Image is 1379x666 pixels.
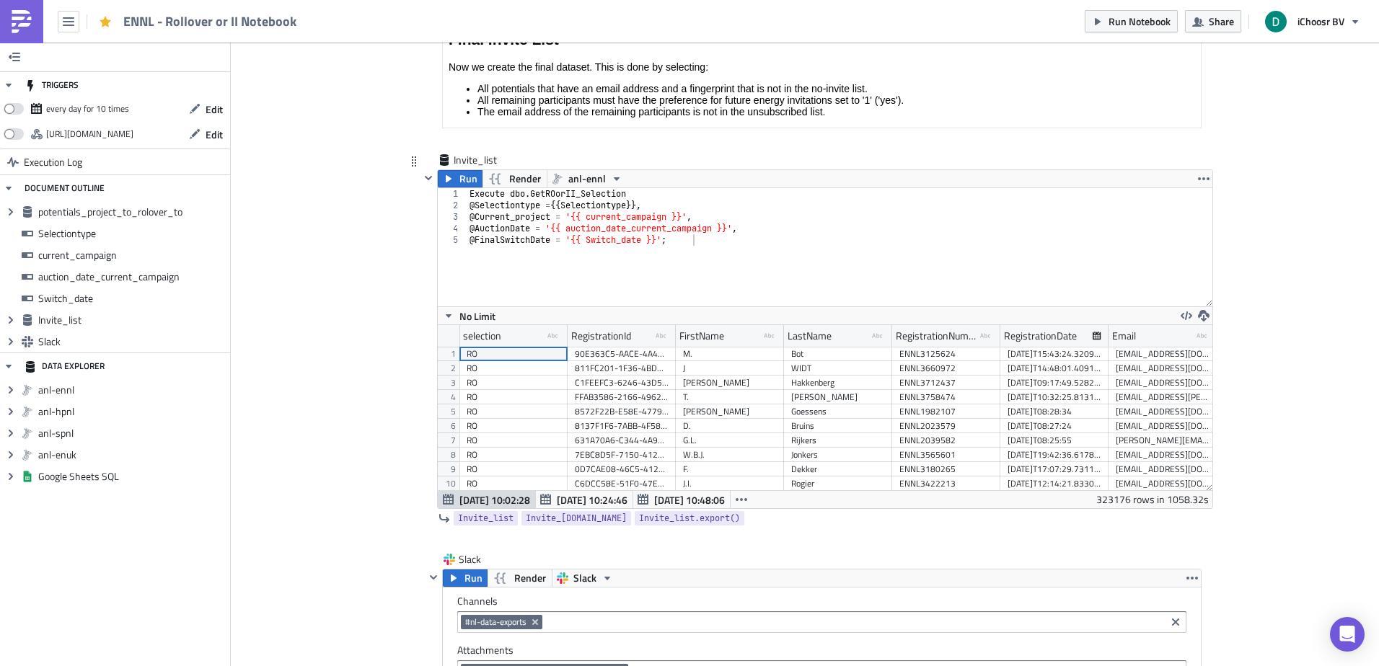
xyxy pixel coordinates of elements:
span: Execution Log [24,149,82,175]
div: 5 [438,234,467,246]
div: RO [467,404,560,419]
p: Update query results by pressing the blue play button. Double check all results, sometimes you wi... [6,69,752,81]
span: anl-spnl [38,427,226,440]
div: [EMAIL_ADDRESS][DOMAIN_NAME] [1116,361,1210,376]
body: Rich Text Area. Press ALT-0 for help. [6,12,752,65]
div: [EMAIL_ADDRESS][DOMAIN_NAME] [1116,347,1210,361]
div: RO [467,476,560,491]
span: Selectiontype [38,227,226,240]
div: WIDT [791,361,885,376]
span: [DATE] 10:02:28 [459,492,530,507]
span: Render [509,170,541,187]
span: Edit [206,102,223,117]
div: [DATE]T08:28:34 [1008,404,1101,419]
body: Rich Text Area. Press ALT-0 for help. [6,6,752,49]
div: [EMAIL_ADDRESS][DOMAIN_NAME] [1116,404,1210,419]
strong: Selection Type: [6,6,79,17]
button: Remove Tag [529,615,542,629]
div: RegistrationDate [1004,325,1077,347]
div: 323176 rows in 1058.32s [1096,491,1209,508]
p: If you have any questions, please contact us through Slack (#p-domain-data). [6,117,722,128]
p: This notebook is meant to produce a list of registration id's to use in a rollover or II email. [6,6,752,17]
div: ENNL3422213 [899,476,993,491]
button: Edit [182,98,230,120]
button: [DATE] 10:24:46 [535,491,633,508]
div: 0D7CAE08-46C5-412D-9334-CE9BA364D9DE [575,462,669,476]
div: RO [467,390,560,404]
span: [DATE] 10:24:46 [557,492,627,507]
a: Invite_list [454,511,518,525]
div: RO [467,419,560,433]
div: F. [683,462,777,476]
label: Attachments [457,644,1186,657]
button: Slack [552,569,618,587]
body: Rich Text Area. Press ALT-0 for help. [6,10,752,79]
div: DOCUMENT OUTLINE [25,175,105,201]
p: Participants can be invited for the following project: {{ current_campaign }} [6,85,722,97]
div: Jonkers [791,448,885,462]
p: [DATE] [6,37,752,49]
label: Channels [457,595,1186,608]
p: The results of the criteria we will return get all potentials for the invitation. With the next s... [6,43,752,66]
span: anl-enuk [38,448,226,461]
div: ENNL2023579 [899,419,993,433]
div: ENNL3180265 [899,462,993,476]
span: No Limit [459,308,495,324]
div: RegistrationId [571,325,631,347]
div: J [683,361,777,376]
button: Edit [182,123,230,146]
div: [PERSON_NAME][EMAIL_ADDRESS][DOMAIN_NAME] [1116,433,1210,448]
span: Invite_[DOMAIN_NAME] [526,511,627,525]
li: The Status is not equal to 'Cancelled' [35,33,752,45]
div: Email [1112,325,1136,347]
div: ENNL3758474 [899,390,993,404]
button: Render [487,569,552,587]
p: Below you can find the possible Projects to which you want to rollover [6,6,752,17]
span: Invite_list.export() [639,511,740,525]
span: Invite_list [38,314,226,327]
div: Bruins [791,419,885,433]
div: Hakkenberg [791,376,885,390]
button: iChoosr BV [1256,6,1368,37]
button: Share [1185,10,1241,32]
span: Slack [459,552,516,567]
div: ENNL3125624 [899,347,993,361]
button: anl-ennl [547,170,627,187]
button: [DATE] 10:02:28 [438,491,536,508]
span: iChoosr BV [1298,14,1344,29]
div: [DATE]T08:25:55 [1008,433,1101,448]
div: DATA EXPLORER [25,353,105,379]
div: 8572F22B-E58E-4779-9AAB-7555C9391688 [575,404,669,419]
img: Avatar [1264,9,1288,34]
div: 631A70A6-C344-4A94-97CA-9CAB33B44A61 [575,433,669,448]
img: PushMetrics [10,10,33,33]
div: ENNL3660972 [899,361,993,376]
span: Run [459,170,477,187]
div: [EMAIL_ADDRESS][DOMAIN_NAME] [1116,419,1210,433]
div: M. [683,347,777,361]
div: TRIGGERS [25,72,79,98]
body: Rich Text Area. Press ALT-0 for help. [6,6,752,17]
div: Bot [791,347,885,361]
div: 7EBC8D5F-7150-4125-A367-5E9240CD5E00 [575,448,669,462]
div: [EMAIL_ADDRESS][DOMAIN_NAME] [1116,462,1210,476]
span: #nl-data-exports [465,616,527,628]
p: Hi! [6,37,722,49]
div: [DATE]T12:14:21.833034 [1008,476,1101,491]
div: W.B.J. [683,448,777,462]
div: ENNL3565601 [899,448,993,462]
span: auction_date_current_campaign [38,270,226,283]
div: RO [467,462,560,476]
div: Rogier [791,476,885,491]
p: A whole campaign: CIE50 [6,37,752,49]
div: Rijkers [791,433,885,448]
div: C6DCC58E-51F0-47E7-946F-266E2D8031A5 [575,476,669,491]
div: ENNL1982107 [899,404,993,419]
div: 8137F1F6-7ABB-4F58-8BBC-05325A685DC0 [575,419,669,433]
span: Slack [573,569,596,587]
body: Rich Text Area. Press ALT-0 for help. [6,6,752,97]
div: every day for 10 times [46,98,129,120]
